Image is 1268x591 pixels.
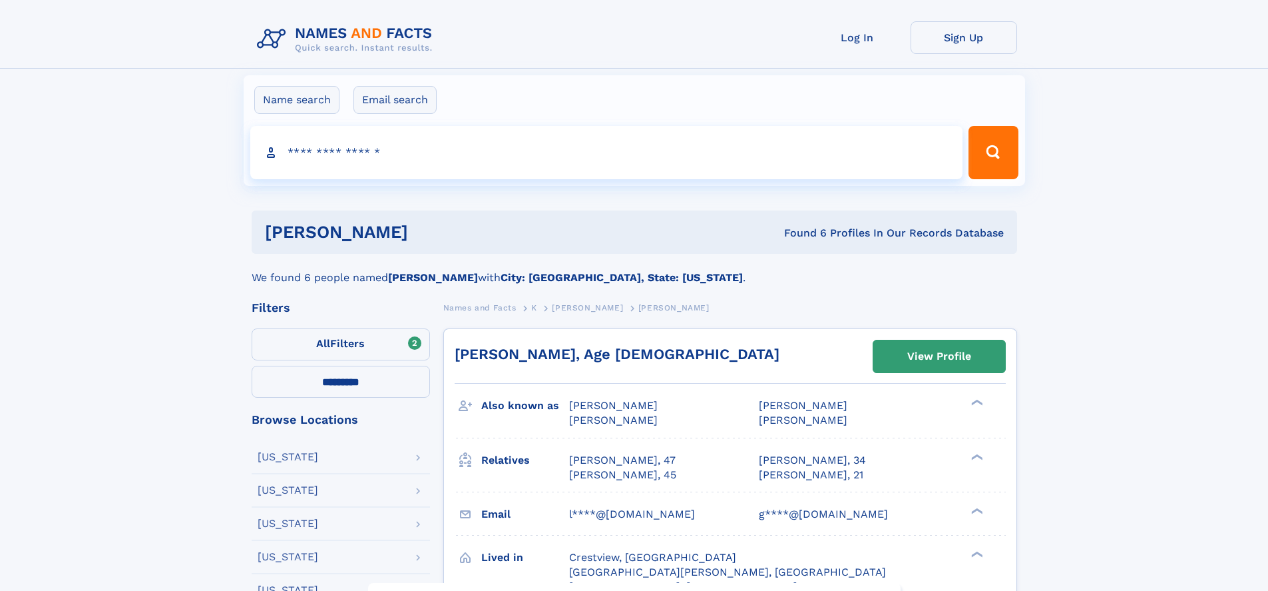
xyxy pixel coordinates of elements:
span: K [531,303,537,312]
span: [PERSON_NAME] [759,399,847,412]
span: All [316,337,330,350]
a: [PERSON_NAME] [552,299,623,316]
label: Name search [254,86,339,114]
a: [PERSON_NAME], 34 [759,453,866,468]
h3: Email [481,503,569,526]
input: search input [250,126,963,179]
span: [PERSON_NAME] [552,303,623,312]
div: [US_STATE] [258,485,318,496]
label: Filters [252,328,430,360]
div: ❯ [968,452,984,461]
h1: [PERSON_NAME] [265,224,596,241]
a: View Profile [873,340,1005,372]
div: View Profile [907,341,971,372]
span: [PERSON_NAME] [569,414,658,426]
div: Filters [252,302,430,314]
img: Logo Names and Facts [252,21,443,57]
a: [PERSON_NAME], 45 [569,468,676,482]
div: ❯ [968,506,984,515]
span: [PERSON_NAME] [759,414,847,426]
a: [PERSON_NAME], Age [DEMOGRAPHIC_DATA] [455,346,779,362]
b: City: [GEOGRAPHIC_DATA], State: [US_STATE] [501,271,743,284]
div: [US_STATE] [258,552,318,562]
button: Search Button [968,126,1018,179]
h3: Relatives [481,449,569,472]
a: [PERSON_NAME], 47 [569,453,676,468]
span: [GEOGRAPHIC_DATA][PERSON_NAME], [GEOGRAPHIC_DATA] [569,566,886,578]
div: ❯ [968,550,984,558]
div: ❯ [968,398,984,407]
a: [PERSON_NAME], 21 [759,468,863,482]
span: Crestview, [GEOGRAPHIC_DATA] [569,551,736,564]
div: Found 6 Profiles In Our Records Database [596,226,1004,241]
div: [US_STATE] [258,518,318,529]
div: Browse Locations [252,414,430,426]
h3: Lived in [481,546,569,569]
div: [US_STATE] [258,452,318,462]
b: [PERSON_NAME] [388,271,478,284]
label: Email search [353,86,437,114]
a: K [531,299,537,316]
a: Sign Up [911,21,1017,54]
div: We found 6 people named with . [252,254,1017,286]
a: Names and Facts [443,299,517,316]
h3: Also known as [481,394,569,417]
a: Log In [804,21,911,54]
span: [PERSON_NAME] [569,399,658,412]
span: [PERSON_NAME] [638,303,710,312]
